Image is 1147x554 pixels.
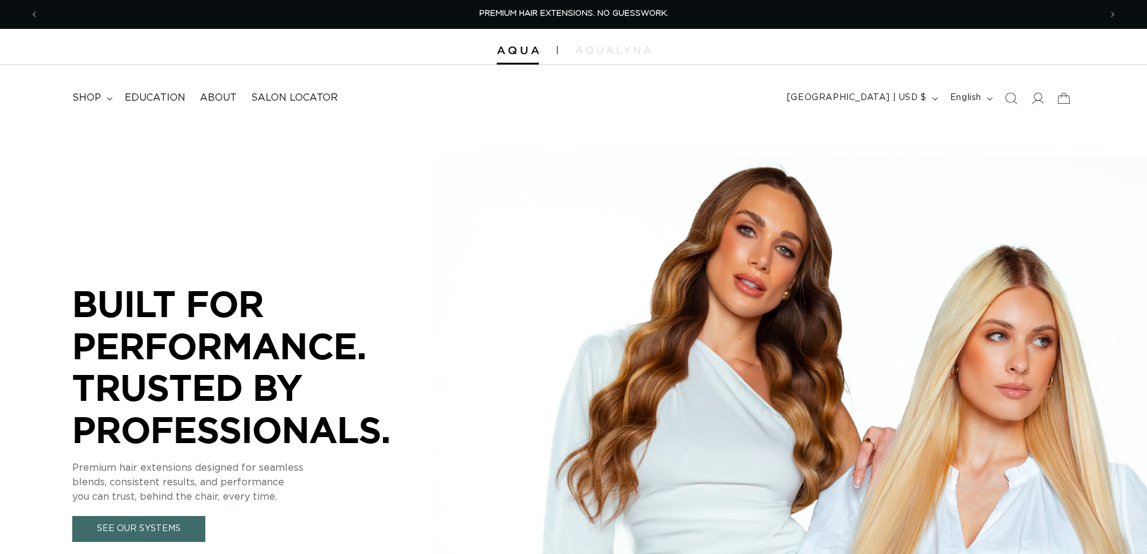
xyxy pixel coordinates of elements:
[117,84,193,112] a: Education
[200,92,237,104] span: About
[72,516,205,542] a: See Our Systems
[72,92,101,104] span: shop
[576,46,651,54] img: aqualyna.com
[1099,3,1126,26] button: Next announcement
[950,92,981,104] span: English
[780,87,943,110] button: [GEOGRAPHIC_DATA] | USD $
[479,10,668,17] span: PREMIUM HAIR EXTENSIONS. NO GUESSWORK.
[72,461,434,504] p: Premium hair extensions designed for seamless blends, consistent results, and performance you can...
[251,92,338,104] span: Salon Locator
[193,84,244,112] a: About
[497,46,539,55] img: Aqua Hair Extensions
[72,283,434,450] p: BUILT FOR PERFORMANCE. TRUSTED BY PROFESSIONALS.
[65,84,117,112] summary: shop
[244,84,345,112] a: Salon Locator
[943,87,998,110] button: English
[998,85,1024,112] summary: Search
[21,3,48,26] button: Previous announcement
[125,92,185,104] span: Education
[787,92,927,104] span: [GEOGRAPHIC_DATA] | USD $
